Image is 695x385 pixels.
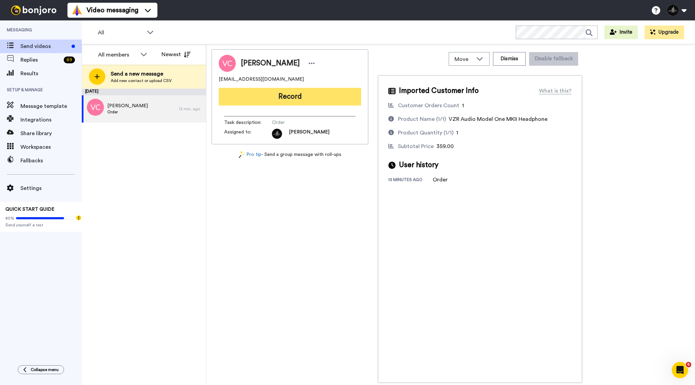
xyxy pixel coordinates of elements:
[454,55,473,63] span: Move
[398,129,453,137] div: Product Quantity (1/1)
[179,106,203,112] div: 13 min. ago
[111,78,172,83] span: Add new contact or upload CSV
[72,5,82,16] img: vm-color.svg
[20,143,82,151] span: Workspaces
[239,151,245,158] img: magic-wand.svg
[399,160,438,170] span: User history
[529,52,578,66] button: Disable fallback
[398,101,459,110] div: Customer Orders Count
[20,129,82,138] span: Share library
[604,26,638,39] button: Invite
[98,51,137,59] div: All members
[107,102,148,109] span: [PERSON_NAME]
[436,144,454,149] span: 359.00
[539,87,572,95] div: What is this?
[156,48,196,61] button: Newest
[18,365,64,374] button: Collapse menu
[645,26,684,39] button: Upgrade
[388,177,433,184] div: 13 minutes ago
[107,109,148,115] span: Order
[241,58,300,68] span: [PERSON_NAME]
[224,129,272,139] span: Assigned to:
[5,215,14,221] span: 80%
[462,103,464,108] span: 1
[493,52,526,66] button: Dismiss
[456,130,458,135] span: 1
[449,116,547,122] span: VZR Audio Model One MKII Headphone
[272,119,337,126] span: Order
[686,362,691,367] span: 6
[20,102,82,110] span: Message template
[76,215,82,221] div: Tooltip anchor
[31,367,59,372] span: Collapse menu
[399,86,479,96] span: Imported Customer Info
[87,99,104,116] img: vc.png
[219,76,304,83] span: [EMAIL_ADDRESS][DOMAIN_NAME]
[20,56,61,64] span: Replies
[20,42,69,50] span: Send videos
[219,55,236,72] img: Image of Vincent Cordoba
[289,129,329,139] span: [PERSON_NAME]
[224,119,272,126] span: Task description :
[20,116,82,124] span: Integrations
[82,89,206,95] div: [DATE]
[212,151,368,158] div: - Send a group message with roll-ups
[433,176,467,184] div: Order
[98,29,143,37] span: All
[398,115,446,123] div: Product Name (1/1)
[5,207,55,212] span: QUICK START GUIDE
[219,88,361,106] button: Record
[5,222,76,228] span: Send yourself a test
[20,157,82,165] span: Fallbacks
[272,129,282,139] img: 8eebf7b9-0f15-494c-9298-6f0cbaddf06e-1708084966.jpg
[8,5,59,15] img: bj-logo-header-white.svg
[20,184,82,192] span: Settings
[20,69,82,78] span: Results
[398,142,434,150] div: Subtotal Price
[111,70,172,78] span: Send a new message
[64,57,75,63] div: 69
[87,5,138,15] span: Video messaging
[672,362,688,378] iframe: Intercom live chat
[239,151,261,158] a: Pro tip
